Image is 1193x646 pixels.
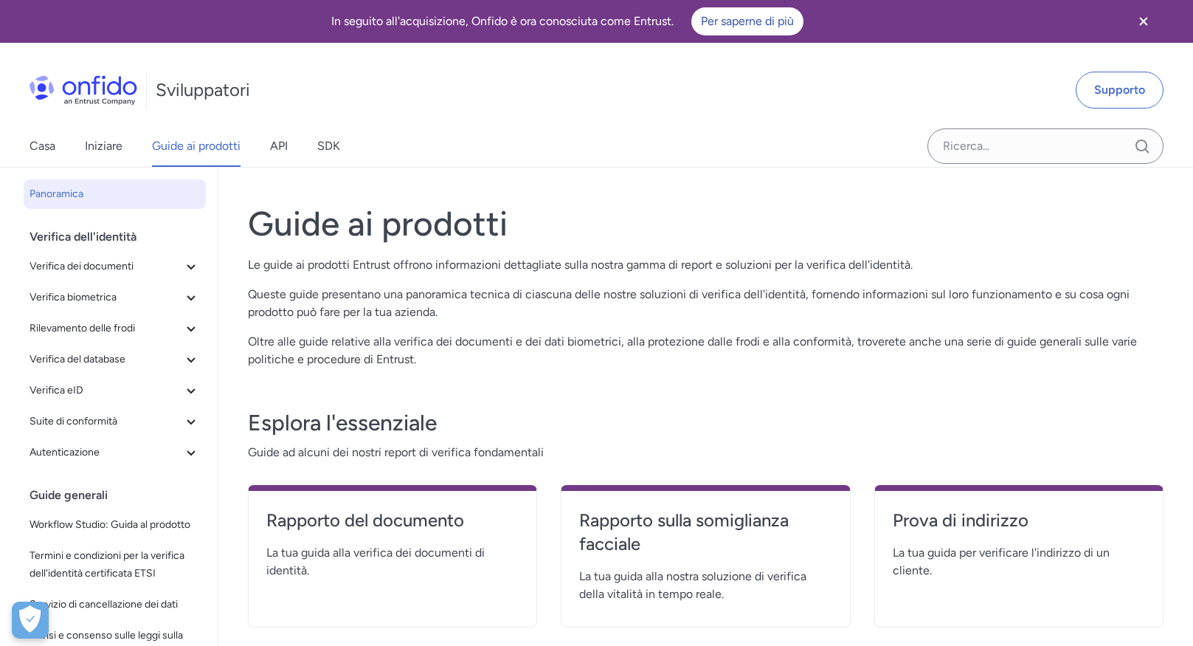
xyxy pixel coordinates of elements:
[24,283,206,312] button: Verifica biometrica
[24,438,206,467] button: Autenticazione
[927,128,1163,164] input: Campo di input di ricerca Onfido
[24,407,206,436] button: Suite di conformità
[248,409,437,436] font: Esplora l'essenziale
[30,598,178,611] font: Servizio di cancellazione dei dati
[579,569,806,601] font: La tua guida alla nostra soluzione di verifica della vitalità in tempo reale.
[24,376,206,405] button: Verifica eID
[30,291,117,303] font: Verifica biometrica
[152,126,241,167] a: Guide ai prodotti
[30,353,125,365] font: Verifica del database
[156,79,250,100] font: Sviluppatori
[248,287,1130,319] font: Queste guide presentano una panoramica tecnica di ciascuna delle nostre soluzioni di verifica del...
[30,188,83,200] font: Panoramica
[24,510,206,540] a: Workflow Studio: Guida al prodotto
[30,518,190,531] font: Workflow Studio: Guida al prodotto
[266,546,485,577] font: La tua guida alla verifica dei documenti di identità.
[893,509,1028,531] font: Prova di indirizzo
[248,334,1137,366] font: Oltre alle guide relative alla verifica dei documenti e dei dati biometrici, alla protezione dall...
[24,590,206,619] a: Servizio di cancellazione dei dati
[266,509,464,531] font: Rapporto del documento
[152,139,241,153] font: Guide ai prodotti
[317,139,340,153] font: SDK
[266,509,519,544] a: Rapporto del documento
[24,345,206,374] button: Verifica del database
[30,446,100,458] font: Autenticazione
[24,252,206,281] button: Verifica dei documenti
[893,546,1110,577] font: La tua guida per verificare l'indirizzo di un cliente.
[701,14,794,28] font: Per saperne di più
[85,126,122,167] a: Iniziare
[248,445,544,459] font: Guide ad alcuni dei nostri report di verifica fondamentali
[30,75,137,105] img: Logo Onfido
[331,14,674,28] font: In seguito all'acquisizione, Onfido è ora conosciuta come Entrust.
[1135,13,1152,30] svg: Chiudi banner
[248,258,913,272] font: Le guide ai prodotti Entrust offrono informazioni dettagliate sulla nostra gamma di report e solu...
[85,139,122,153] font: Iniziare
[30,230,136,244] font: Verifica dell'identità
[1094,83,1145,97] font: Supporto
[1076,72,1163,109] a: Supporto
[691,7,803,35] a: Per saperne di più
[30,488,108,502] font: Guide generali
[579,509,831,568] a: Rapporto sulla somiglianza facciale
[30,322,135,334] font: Rilevamento delle frodi
[579,509,789,554] font: Rapporto sulla somiglianza facciale
[24,314,206,343] button: Rilevamento delle frodi
[893,509,1145,544] a: Prova di indirizzo
[30,139,55,153] font: Casa
[24,541,206,588] a: Termini e condizioni per la verifica dell'identità certificata ETSI
[30,126,55,167] a: Casa
[317,126,340,167] a: SDK
[12,602,49,639] div: Cookie di preferenza
[24,179,206,209] a: Panoramica
[30,549,184,580] font: Termini e condizioni per la verifica dell'identità certificata ETSI
[30,260,134,272] font: Verifica dei documenti
[12,602,49,639] button: Apri preferenze
[270,139,288,153] font: API
[1116,3,1171,40] button: Chiudi banner
[30,415,117,427] font: Suite di conformità
[30,384,83,396] font: Verifica eID
[270,126,288,167] a: API
[248,203,508,244] font: Guide ai prodotti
